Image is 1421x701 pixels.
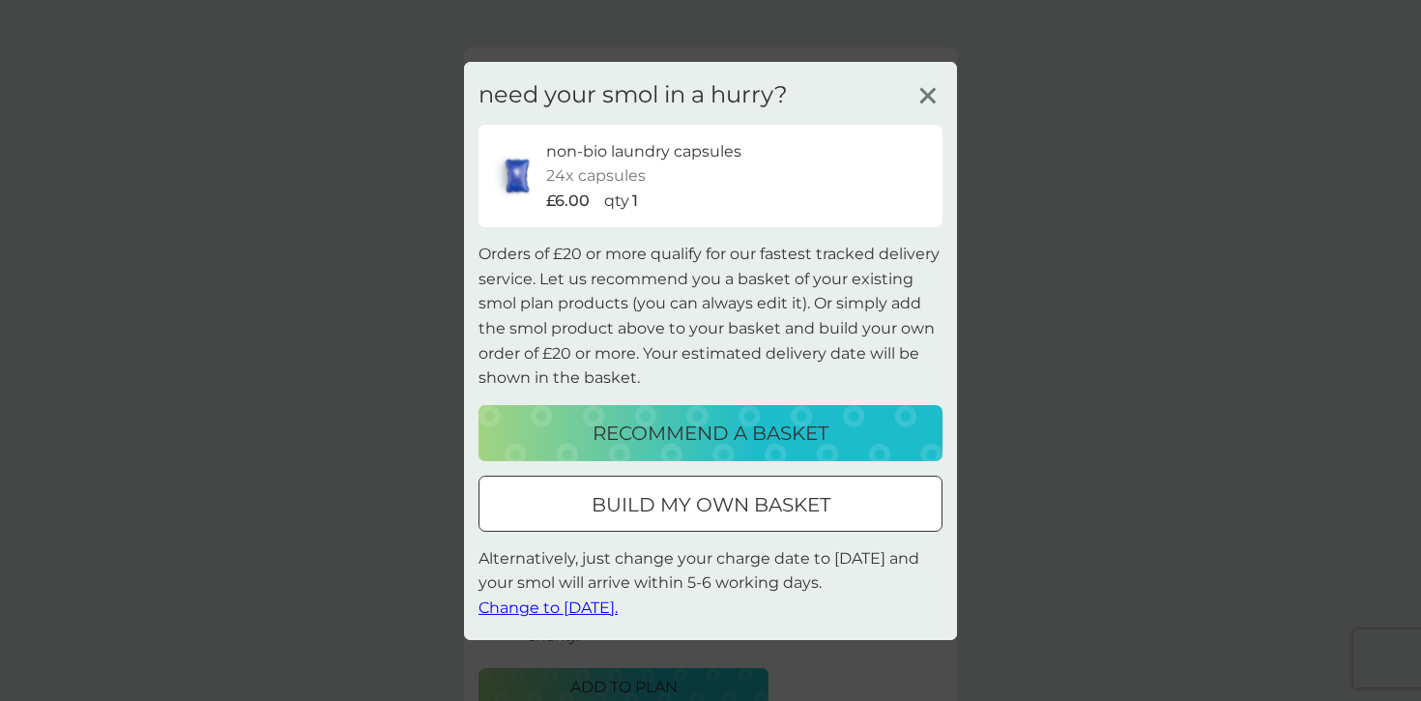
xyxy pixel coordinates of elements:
[478,476,942,532] button: build my own basket
[546,163,646,189] p: 24x capsules
[478,599,618,617] span: Change to [DATE].
[478,242,942,391] p: Orders of £20 or more qualify for our fastest tracked delivery service. Let us recommend you a ba...
[632,189,638,214] p: 1
[478,596,618,621] button: Change to [DATE].
[604,189,629,214] p: qty
[593,418,828,449] p: recommend a basket
[478,546,942,621] p: Alternatively, just change your charge date to [DATE] and your smol will arrive within 5-6 workin...
[478,80,788,108] h3: need your smol in a hurry?
[546,189,590,214] p: £6.00
[546,138,741,163] p: non-bio laundry capsules
[478,405,942,461] button: recommend a basket
[592,489,830,520] p: build my own basket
